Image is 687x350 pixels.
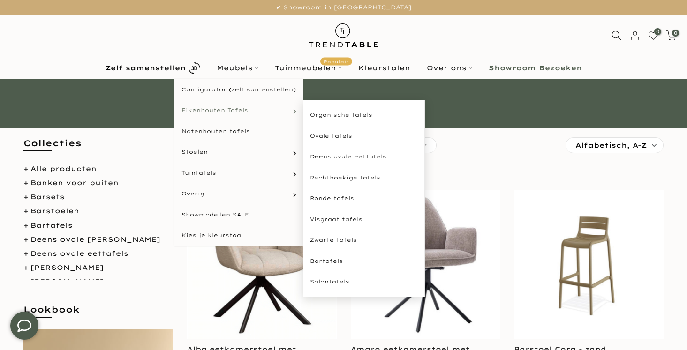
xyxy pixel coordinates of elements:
h1: Producten [69,99,618,108]
span: 0 [672,30,679,37]
a: Over ons [418,62,480,74]
a: Alle producten [30,164,97,173]
a: Notenhouten tafels [174,121,303,142]
span: Eikenhouten Tafels [181,106,248,114]
a: Kies je kleurstaal [174,225,303,246]
b: Showroom Bezoeken [489,65,582,71]
a: [PERSON_NAME] [30,263,104,272]
a: Ovale tafels [303,126,425,147]
span: Overig [181,190,204,198]
a: Meubels [208,62,266,74]
a: Deens ovale eettafels [303,146,425,167]
a: 0 [666,30,676,41]
a: [PERSON_NAME] [30,277,104,286]
span: 0 [654,28,661,35]
span: Populair [320,58,352,66]
label: Sorteren:Alfabetisch, A-Z [566,138,663,153]
a: Zelf samenstellen [97,60,208,76]
a: Kleurstalen [350,62,418,74]
b: Zelf samenstellen [106,65,186,71]
a: Showroom Bezoeken [480,62,590,74]
a: Tuintafels [174,163,303,184]
a: Bartafels [30,221,73,230]
p: ✔ Showroom in [GEOGRAPHIC_DATA] [12,2,675,13]
a: Banken voor buiten [30,179,119,187]
a: Deens ovale eettafels [30,249,128,258]
h5: Lookbook [23,304,173,325]
a: Eikenhouten Tafels [174,100,303,121]
span: Stoelen [181,148,208,156]
a: Barstoelen [30,207,79,215]
a: Overig [174,183,303,204]
a: Stoelen [174,141,303,163]
a: Barsets [30,193,65,201]
a: Bartafels [303,251,425,272]
span: Tuintafels [181,169,216,177]
a: Showmodellen SALE [174,204,303,225]
a: TuinmeubelenPopulair [266,62,350,74]
a: Organische tafels [303,104,425,126]
img: trend-table [302,15,385,56]
a: Rechthoekige tafels [303,167,425,188]
span: Alfabetisch, A-Z [575,138,647,153]
a: Zwarte tafels [303,230,425,251]
a: 0 [648,30,658,41]
a: Deens ovale [PERSON_NAME] [30,235,160,244]
h5: Collecties [23,137,173,158]
a: Visgraat tafels [303,209,425,230]
a: Configurator (zelf samenstellen) [174,79,303,100]
a: Ronde tafels [303,188,425,209]
a: Salontafels [303,271,425,292]
iframe: toggle-frame [1,302,48,349]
